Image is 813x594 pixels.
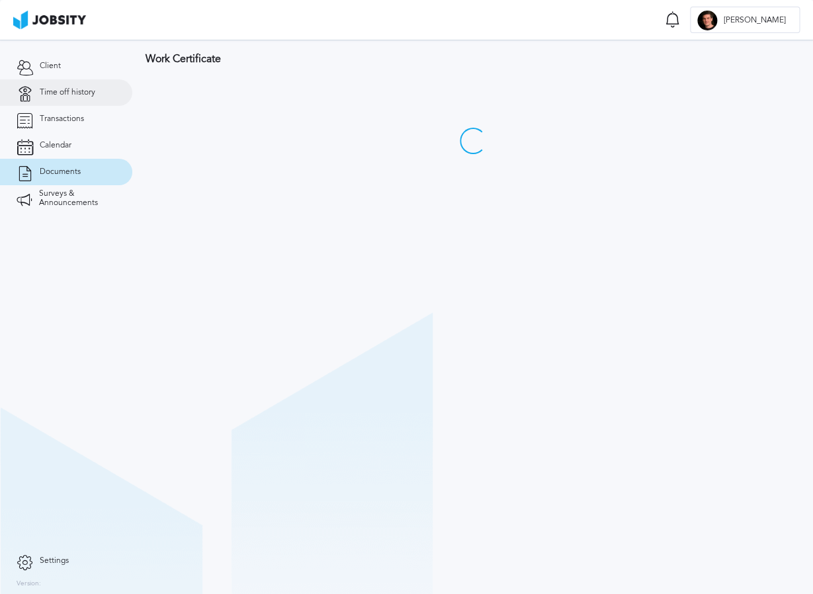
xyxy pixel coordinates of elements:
[40,88,95,97] span: Time off history
[690,7,800,33] button: E[PERSON_NAME]
[40,167,81,177] span: Documents
[17,580,41,588] label: Version:
[40,62,61,71] span: Client
[13,11,86,29] img: ab4bad089aa723f57921c736e9817d99.png
[40,114,84,124] span: Transactions
[39,189,116,208] span: Surveys & Announcements
[40,556,69,566] span: Settings
[40,141,71,150] span: Calendar
[697,11,717,30] div: E
[717,16,792,25] span: [PERSON_NAME]
[146,53,800,65] h3: Work Certificate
